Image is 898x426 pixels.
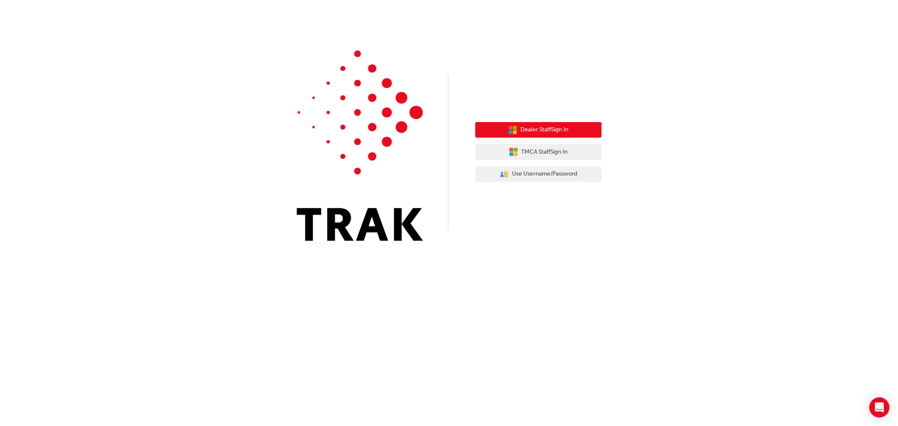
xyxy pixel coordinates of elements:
[475,166,602,182] button: Use Username/Password
[512,169,577,179] span: Use Username/Password
[475,144,602,160] button: TMCA StaffSign In
[475,122,602,138] button: Dealer StaffSign In
[869,397,890,418] div: Open Intercom Messenger
[521,125,569,135] span: Dealer Staff Sign In
[297,51,423,241] img: Trak
[522,147,568,157] span: TMCA Staff Sign In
